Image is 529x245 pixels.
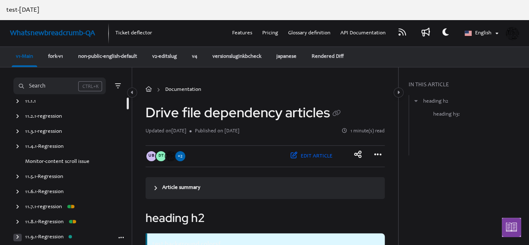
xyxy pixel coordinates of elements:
a: Monitor-content scroll issue [25,158,89,166]
a: 11.8.1-Regression [25,218,64,227]
button: Search [13,77,106,94]
span: Glossary definition [288,31,330,36]
div: arrow [13,98,22,106]
span: dT [158,153,164,160]
li: 1 minute(s) read [342,127,385,135]
div: CTRL+K [78,81,102,91]
span: API Documentation [340,31,386,36]
button: Theme options [439,27,452,40]
button: Filter [112,81,123,91]
a: Project logo [10,28,95,39]
button: +2 [175,151,185,161]
span: non-public-english-default [78,54,137,59]
span: Rendered Diff [312,54,344,59]
button: English [459,27,502,41]
button: Article summary [146,177,385,199]
a: 11.5.1-Regression [25,173,63,181]
span: japanese [276,54,296,59]
div: arrow [13,204,22,211]
div: arrow [13,219,22,227]
button: Copy link of Drive file dependency articles [330,107,343,121]
span: uB [148,153,155,160]
li: Published on [DATE] [189,127,239,135]
img: Shree checkd'souza Gayathri szép [166,151,176,161]
span: v4 [192,54,197,59]
h2: heading h2 [146,209,385,227]
a: 11.1.1 [25,98,36,106]
button: Article social sharing [351,149,365,162]
span: Whatsnewbreadcrumb-QA [10,30,95,37]
div: More options [117,233,125,242]
span: fork-v1 [48,54,63,59]
a: 11.9.1-Regression [25,233,64,242]
a: 11.3.1-regression [25,128,62,136]
app-profile-image: uB [146,151,156,161]
img: shreegayathri.govindarajan@kovai.co [506,27,519,40]
li: Updated on [DATE] [146,127,189,135]
button: arrow [412,97,420,106]
div: arrow [13,128,22,136]
div: arrow [13,234,22,242]
span: Documentation [165,86,201,94]
button: Category toggle [394,88,404,98]
a: heading h3: [433,111,460,119]
a: 11.7.1-regression [25,203,62,211]
a: 11.2.1-regression [25,113,62,121]
a: Whats new [419,27,432,40]
app-profile-image: dT [156,151,166,161]
span: v1-Main [16,54,33,59]
a: 11.6.1-Regression [25,188,64,196]
span: Article summary [162,184,200,192]
div: arrow [13,173,22,181]
span: versionsluginkbcheck [212,54,261,59]
a: heading h2 [423,98,448,106]
button: Article more options [117,233,125,241]
div: In this article [409,81,526,90]
a: 11.4.1-Regression [25,143,64,151]
div: arrow [13,188,22,196]
span: Ticket deflector [115,31,152,36]
p: test-[DATE] [6,5,523,15]
a: RSS feed [396,27,409,40]
span: Pricing [262,31,278,36]
div: arrow [13,143,22,151]
button: Article more options [371,149,385,162]
h1: Drive file dependency articles [146,104,343,121]
div: Search [29,82,46,91]
span: Features [232,31,252,36]
button: Edit article [285,149,338,164]
a: Home [146,86,152,94]
div: arrow [13,113,22,121]
button: Category toggle [127,88,137,98]
span: v2-editslug [152,54,177,59]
